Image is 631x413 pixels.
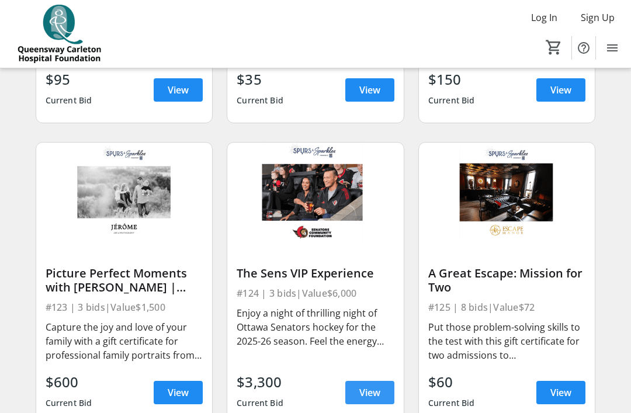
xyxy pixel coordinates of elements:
span: Sign Up [581,11,615,25]
div: Capture the joy and love of your family with a gift certificate for professional family portraits... [46,320,203,362]
div: #124 | 3 bids | Value $6,000 [237,285,394,301]
div: #125 | 8 bids | Value $72 [428,299,586,315]
a: View [345,78,394,102]
img: A Great Escape: Mission for Two [419,143,595,242]
span: View [550,386,571,400]
div: $600 [46,372,92,393]
span: Log In [531,11,557,25]
button: Sign Up [571,8,624,27]
div: $95 [46,69,92,90]
span: View [359,83,380,97]
div: $150 [428,69,475,90]
img: The Sens VIP Experience [227,143,404,242]
div: $3,300 [237,372,283,393]
span: View [168,386,189,400]
a: View [154,78,203,102]
div: Current Bid [428,90,475,111]
img: Picture Perfect Moments with Jerome Art | FAMILY PORTRAIT SESSION [36,143,213,242]
button: Help [572,36,595,60]
a: View [536,78,585,102]
img: QCH Foundation's Logo [7,5,111,63]
span: View [359,386,380,400]
div: $60 [428,372,475,393]
div: Current Bid [46,90,92,111]
div: #123 | 3 bids | Value $1,500 [46,299,203,315]
button: Menu [601,36,624,60]
span: View [168,83,189,97]
div: Put those problem-solving skills to the test with this gift certificate for two admissions to [GE... [428,320,586,362]
button: Cart [543,37,564,58]
div: A Great Escape: Mission for Two [428,266,586,294]
span: View [550,83,571,97]
button: Log In [522,8,567,27]
a: View [154,381,203,404]
div: Current Bid [237,90,283,111]
div: Enjoy a night of thrilling night of Ottawa Senators hockey for the 2025-26 season. Feel the energ... [237,306,394,348]
a: View [345,381,394,404]
div: Picture Perfect Moments with [PERSON_NAME] | FAMILY PORTRAIT SESSION [46,266,203,294]
a: View [536,381,585,404]
div: The Sens VIP Experience [237,266,394,280]
div: $35 [237,69,283,90]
